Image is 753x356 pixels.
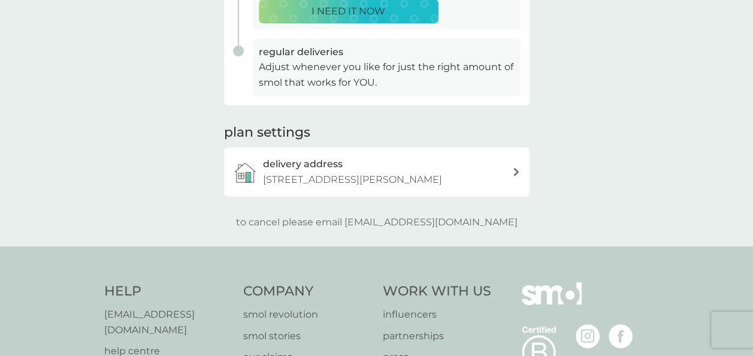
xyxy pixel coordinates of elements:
a: smol stories [243,328,371,344]
p: I NEED IT NOW [312,4,385,19]
h4: Help [104,282,232,301]
p: [STREET_ADDRESS][PERSON_NAME] [263,172,442,188]
a: partnerships [383,328,491,344]
p: to cancel please email [EMAIL_ADDRESS][DOMAIN_NAME] [236,215,518,230]
a: [EMAIL_ADDRESS][DOMAIN_NAME] [104,307,232,337]
img: smol [522,282,582,323]
h3: regular deliveries [259,44,515,60]
h2: plan settings [224,123,310,142]
h4: Work With Us [383,282,491,301]
p: Adjust whenever you like for just the right amount of smol that works for YOU. [259,59,515,90]
img: visit the smol Facebook page [609,324,633,348]
h3: delivery address [263,156,343,172]
a: smol revolution [243,307,371,322]
h4: Company [243,282,371,301]
a: influencers [383,307,491,322]
a: delivery address[STREET_ADDRESS][PERSON_NAME] [224,147,530,196]
img: visit the smol Instagram page [576,324,600,348]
